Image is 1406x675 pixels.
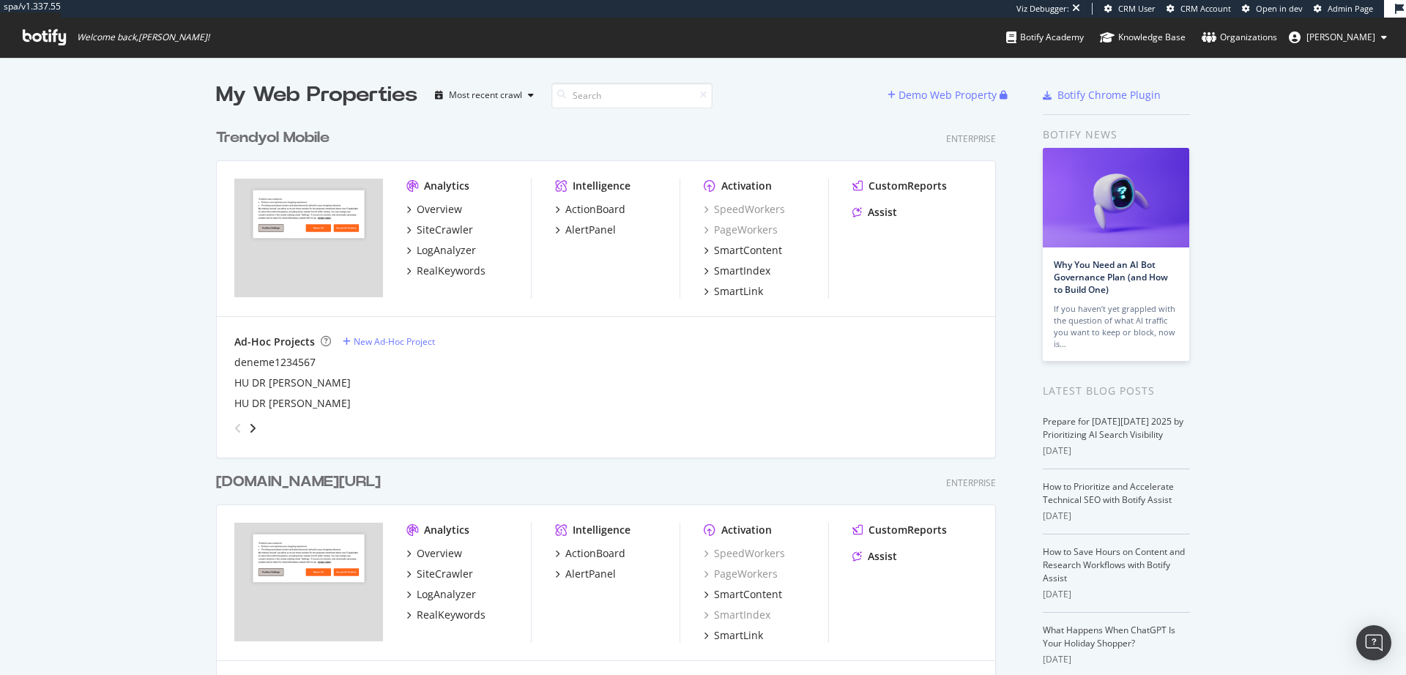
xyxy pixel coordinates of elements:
div: CustomReports [868,179,947,193]
a: SmartIndex [704,264,770,278]
img: Why You Need an AI Bot Governance Plan (and How to Build One) [1043,148,1189,247]
div: LogAnalyzer [417,243,476,258]
div: Trendyol Mobile [216,127,330,149]
a: Why You Need an AI Bot Governance Plan (and How to Build One) [1054,258,1168,296]
div: If you haven’t yet grappled with the question of what AI traffic you want to keep or block, now is… [1054,303,1178,350]
a: Assist [852,549,897,564]
div: SiteCrawler [417,223,473,237]
a: CRM User [1104,3,1156,15]
div: RealKeywords [417,608,486,622]
div: LogAnalyzer [417,587,476,602]
a: What Happens When ChatGPT Is Your Holiday Shopper? [1043,624,1175,649]
div: angle-right [248,421,258,436]
a: SmartContent [704,243,782,258]
div: AlertPanel [565,223,616,237]
div: SmartContent [714,587,782,602]
div: SpeedWorkers [704,202,785,217]
div: SmartContent [714,243,782,258]
a: New Ad-Hoc Project [343,335,435,348]
div: [DATE] [1043,588,1190,601]
a: AlertPanel [555,567,616,581]
span: Welcome back, [PERSON_NAME] ! [77,31,209,43]
a: PageWorkers [704,223,778,237]
div: [DOMAIN_NAME][URL] [216,471,381,493]
div: Botify Academy [1006,30,1084,45]
div: Knowledge Base [1100,30,1186,45]
div: Activation [721,179,772,193]
a: SmartLink [704,628,763,643]
div: Enterprise [946,477,996,489]
input: Search [551,83,713,108]
a: Demo Web Property [888,89,1000,101]
div: SiteCrawler [417,567,473,581]
div: Organizations [1202,30,1277,45]
a: CustomReports [852,523,947,537]
div: Demo Web Property [899,88,997,102]
span: Nathalie Geoffrin [1306,31,1375,43]
div: AlertPanel [565,567,616,581]
a: Botify Chrome Plugin [1043,88,1161,102]
div: My Web Properties [216,81,417,110]
a: Knowledge Base [1100,18,1186,57]
a: ActionBoard [555,546,625,561]
a: PageWorkers [704,567,778,581]
a: How to Save Hours on Content and Research Workflows with Botify Assist [1043,545,1185,584]
a: SpeedWorkers [704,546,785,561]
div: Most recent crawl [449,91,522,100]
div: Ad-Hoc Projects [234,335,315,349]
div: [DATE] [1043,653,1190,666]
div: Analytics [424,523,469,537]
a: [DOMAIN_NAME][URL] [216,471,387,493]
span: CRM Account [1180,3,1231,14]
a: RealKeywords [406,608,486,622]
a: Organizations [1202,18,1277,57]
a: Prepare for [DATE][DATE] 2025 by Prioritizing AI Search Visibility [1043,415,1183,441]
span: Admin Page [1328,3,1373,14]
div: SmartLink [714,628,763,643]
div: RealKeywords [417,264,486,278]
div: Intelligence [573,179,631,193]
a: LogAnalyzer [406,587,476,602]
a: RealKeywords [406,264,486,278]
a: Assist [852,205,897,220]
div: SmartLink [714,284,763,299]
a: ActionBoard [555,202,625,217]
a: CustomReports [852,179,947,193]
a: Open in dev [1242,3,1303,15]
a: Trendyol Mobile [216,127,335,149]
a: LogAnalyzer [406,243,476,258]
div: Botify news [1043,127,1190,143]
button: Most recent crawl [429,83,540,107]
div: Assist [868,205,897,220]
div: ActionBoard [565,546,625,561]
a: SiteCrawler [406,567,473,581]
a: Overview [406,546,462,561]
div: Assist [868,549,897,564]
span: CRM User [1118,3,1156,14]
a: HU DR [PERSON_NAME] [234,396,351,411]
div: Overview [417,546,462,561]
div: Enterprise [946,133,996,145]
div: Viz Debugger: [1016,3,1069,15]
a: Admin Page [1314,3,1373,15]
a: Botify Academy [1006,18,1084,57]
div: Botify Chrome Plugin [1057,88,1161,102]
div: angle-left [228,417,248,440]
a: AlertPanel [555,223,616,237]
a: CRM Account [1167,3,1231,15]
span: Open in dev [1256,3,1303,14]
div: CustomReports [868,523,947,537]
a: deneme1234567 [234,355,316,370]
button: Demo Web Property [888,83,1000,107]
a: HU DR [PERSON_NAME] [234,376,351,390]
div: Analytics [424,179,469,193]
div: ActionBoard [565,202,625,217]
div: Open Intercom Messenger [1356,625,1391,660]
a: SmartLink [704,284,763,299]
div: SmartIndex [704,608,770,622]
div: Activation [721,523,772,537]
